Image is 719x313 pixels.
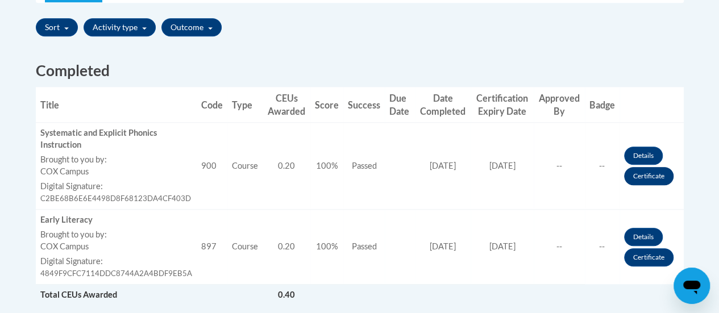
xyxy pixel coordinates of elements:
td: 897 [197,210,227,285]
td: Passed [343,210,385,285]
th: Success [343,87,385,123]
td: Passed [343,123,385,210]
span: COX Campus [40,241,89,251]
th: Actions [620,87,684,123]
button: Activity type [84,18,156,36]
iframe: Button to launch messaging window [674,268,710,304]
div: Systematic and Explicit Phonics Instruction [40,127,193,151]
th: Due Date [385,87,415,123]
th: Approved By [534,87,584,123]
a: Certificate [624,167,674,185]
div: 0.20 [267,241,306,253]
span: Total CEUs Awarded [40,290,117,299]
label: Brought to you by: [40,154,193,166]
button: Sort [36,18,78,36]
th: Code [197,87,227,123]
td: 900 [197,123,227,210]
th: Certification Expiry Date [471,87,534,123]
label: Brought to you by: [40,229,193,241]
td: Actions [620,123,684,210]
div: 0.20 [267,160,306,172]
span: COX Campus [40,166,89,176]
th: Title [36,87,197,123]
th: Score [310,87,343,123]
td: -- [534,210,584,285]
td: Actions [620,210,684,285]
td: 0.40 [263,284,310,305]
label: Digital Signature: [40,256,193,268]
th: Badge [585,87,620,123]
span: [DATE] [430,161,456,170]
button: Outcome [161,18,222,36]
span: 4849F9CFC7114DDC8744A2A4BDF9EB5A [40,269,192,278]
h2: Completed [36,60,684,81]
span: 100% [316,161,338,170]
span: [DATE] [489,241,516,251]
div: Early Literacy [40,214,193,226]
label: Digital Signature: [40,181,193,193]
th: Date Completed [415,87,471,123]
span: 100% [316,241,338,251]
td: Course [227,123,263,210]
th: Type [227,87,263,123]
span: [DATE] [489,161,516,170]
th: CEUs Awarded [263,87,310,123]
span: [DATE] [430,241,456,251]
td: -- [585,210,620,285]
a: Details button [624,147,663,165]
a: Certificate [624,248,674,266]
td: -- [585,123,620,210]
td: Actions [534,284,584,305]
td: Course [227,210,263,285]
a: Details button [624,228,663,246]
td: -- [534,123,584,210]
span: C2BE68B6E6E4498D8F68123DA4CF403D [40,194,191,203]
